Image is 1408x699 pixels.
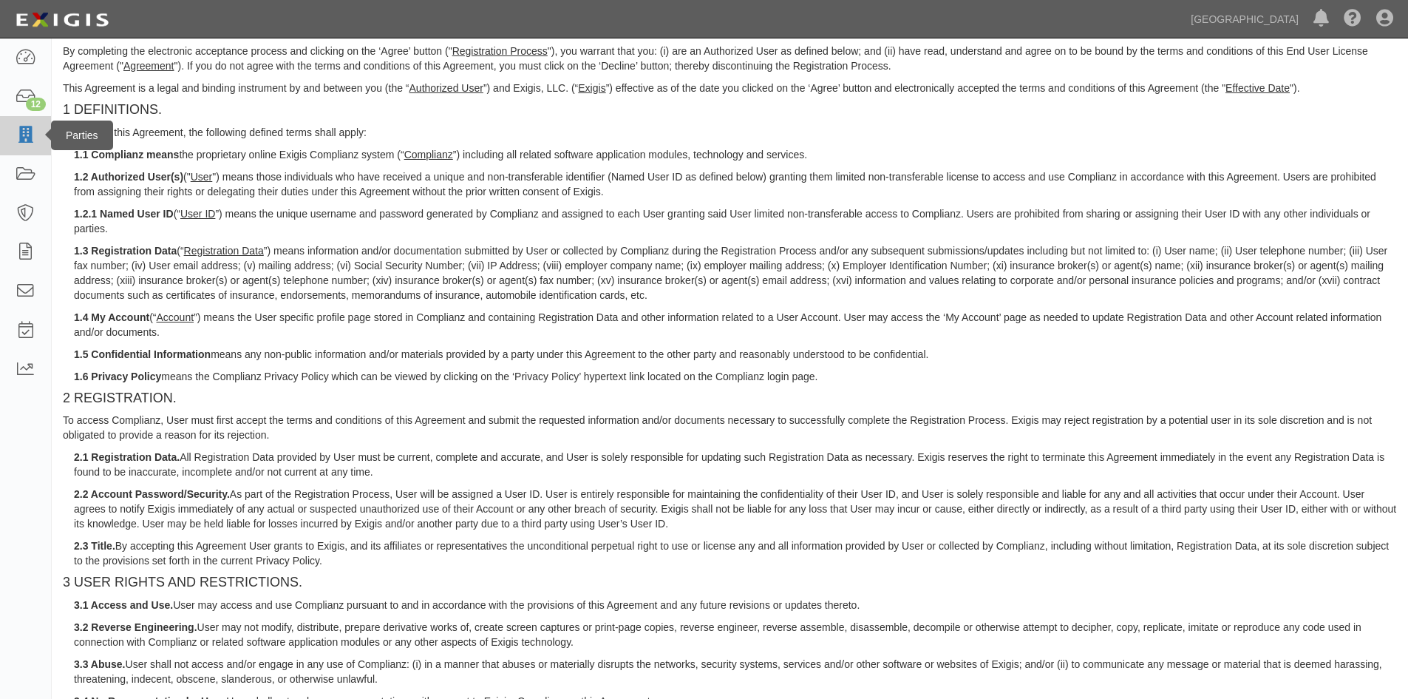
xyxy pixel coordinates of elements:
p: (“ ”) means the unique username and password generated by Complianz and assigned to each User gra... [74,206,1397,236]
u: User ID [180,208,215,220]
h4: 2 REGISTRATION. [63,391,1397,406]
p: means any non-public information and/or materials provided by a party under this Agreement to the... [74,347,1397,362]
p: (“ ”) means information and/or documentation submitted by User or collected by Complianz during t... [74,243,1397,303]
p: means the Complianz Privacy Policy which can be viewed by clicking on the ‘Privacy Policy’ hypert... [74,369,1397,384]
p: To access Complianz, User must first accept the terms and conditions of this Agreement and submit... [63,413,1397,442]
strong: 1.4 My Account [74,311,149,323]
strong: 2.1 Registration Data. [74,451,180,463]
h4: 1 DEFINITIONS. [63,103,1397,118]
strong: 3.2 Reverse Engineering. [74,621,197,633]
p: (“ ”) means the User specific profile page stored in Complianz and containing Registration Data a... [74,310,1397,340]
strong: 1.6 Privacy Policy [74,371,161,382]
p: As used in this Agreement, the following defined terms shall apply: [63,125,1397,140]
i: Help Center - Complianz [1344,10,1361,28]
strong: 1.2 Authorized User(s) [74,171,183,183]
p: User may access and use Complianz pursuant to and in accordance with the provisions of this Agree... [74,598,1397,612]
strong: 2.3 Title. [74,540,115,552]
strong: 3.1 Access and Use. [74,599,173,611]
u: Exigis [578,82,605,94]
p: the proprietary online Exigis Complianz system (“ ”) including all related software application m... [74,147,1397,162]
u: Effective Date [1225,82,1290,94]
strong: 1.1 Complianz means [74,149,179,161]
p: User shall not access and/or engage in any use of Complianz: (i) in a manner that abuses or mater... [74,657,1397,686]
p: As part of the Registration Process, User will be assigned a User ID. User is entirely responsibl... [74,487,1397,531]
u: Registration Process [452,45,548,57]
strong: 1.2.1 Named User ID [74,208,174,220]
p: By accepting this Agreement User grants to Exigis, and its affiliates or representatives the unco... [74,538,1397,568]
u: User [191,171,213,183]
div: Parties [51,121,113,150]
strong: 1.3 Registration Data [74,245,177,257]
p: By completing the electronic acceptance process and clicking on the ‘Agree’ button (" "), you war... [63,44,1397,73]
u: Complianz [404,149,453,161]
img: logo-5460c22ac91f19d4615b14bd174203de0afe785f0fc80cf4dbbc73dc1793850b.png [11,7,113,33]
a: [GEOGRAPHIC_DATA] [1183,4,1306,34]
p: User may not modify, distribute, prepare derivative works of, create screen captures or print-pag... [74,620,1397,649]
u: Agreement [123,60,174,72]
strong: 3.3 Abuse. [74,658,126,670]
p: (" ") means those individuals who have received a unique and non-transferable identifier (Named U... [74,169,1397,199]
strong: 1.5 Confidential Information [74,348,211,360]
strong: 2.2 Account Password/Security. [74,488,230,500]
u: Authorized User [409,82,483,94]
p: All Registration Data provided by User must be current, complete and accurate, and User is solely... [74,450,1397,479]
u: Registration Data [184,245,264,257]
p: This Agreement is a legal and binding instrument by and between you (the “ ”) and Exigis, LLC. (“... [63,81,1397,95]
h4: 3 USER RIGHTS AND RESTRICTIONS. [63,575,1397,590]
u: Account [157,311,194,323]
div: 12 [26,98,46,111]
